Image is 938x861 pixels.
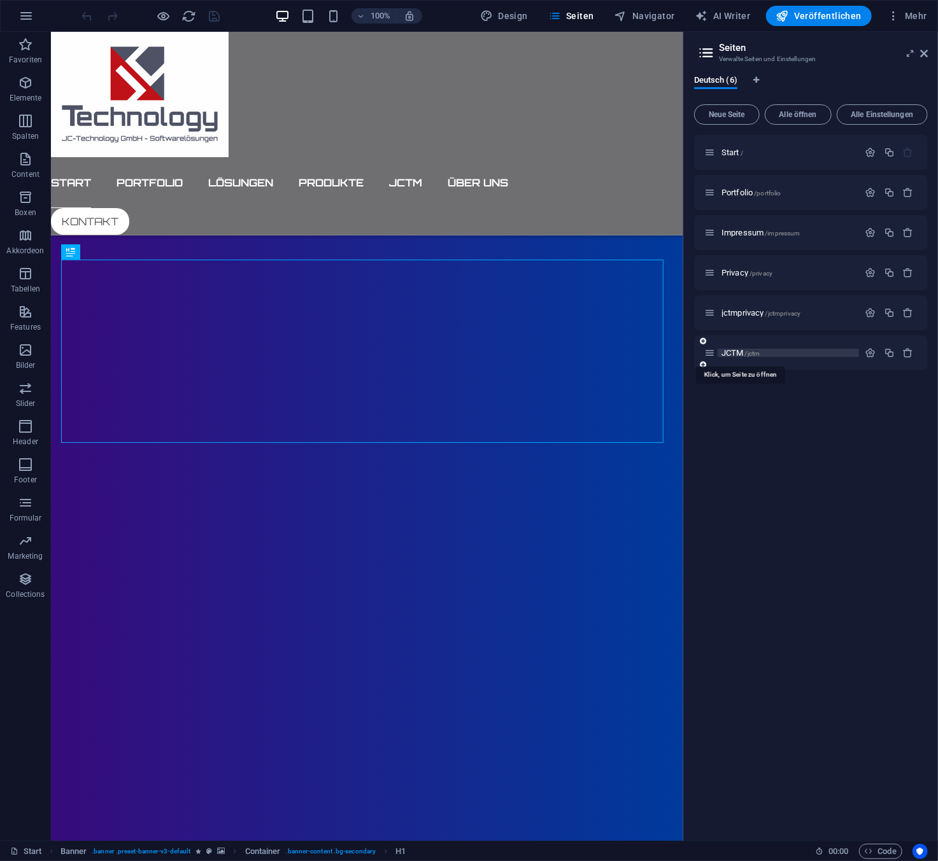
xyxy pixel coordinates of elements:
span: 00 00 [828,844,848,859]
span: Klick zum Auswählen. Doppelklick zum Bearbeiten [395,844,406,859]
i: Element verfügt über einen Hintergrund [217,848,225,855]
p: Content [11,169,39,179]
div: Impressum/impressum [718,228,859,237]
span: : [837,846,839,856]
a: Klick, um Auswahl aufzuheben. Doppelklick öffnet Seitenverwaltung [10,844,42,859]
div: Privacy/privacy [718,269,859,277]
p: Spalten [12,131,39,141]
p: Slider [16,398,36,409]
button: Usercentrics [913,844,928,859]
span: JCTM [721,348,760,358]
p: Header [13,437,38,447]
button: Navigator [609,6,680,26]
span: /jctm [745,350,760,357]
span: /impressum [765,230,800,237]
div: Duplizieren [884,347,895,358]
div: jctmprivacy/jctmprivacy [718,309,859,317]
h3: Verwalte Seiten und Einstellungen [719,53,902,65]
p: Elemente [10,93,42,103]
button: Code [859,844,902,859]
span: Mehr [887,10,927,22]
button: Neue Seite [694,104,760,125]
div: Duplizieren [884,307,895,318]
button: AI Writer [690,6,756,26]
div: Einstellungen [865,267,876,278]
div: Einstellungen [865,187,876,198]
i: Seite neu laden [182,9,197,24]
i: Element enthält eine Animation [195,848,201,855]
p: Collections [6,589,45,599]
span: Neue Seite [700,111,754,118]
div: Sprachen-Tabs [694,75,928,99]
div: Einstellungen [865,307,876,318]
p: Favoriten [9,55,42,65]
div: Design (Strg+Alt+Y) [475,6,533,26]
div: Einstellungen [865,347,876,358]
h6: Session-Zeit [815,844,849,859]
button: Mehr [882,6,932,26]
span: /jctmprivacy [765,310,801,317]
span: Code [865,844,897,859]
p: Formular [10,513,42,523]
button: Design [475,6,533,26]
span: / [741,150,743,157]
h2: Seiten [719,42,928,53]
span: /portfolio [754,190,781,197]
span: Klick, um Seite zu öffnen [721,188,781,197]
div: Duplizieren [884,147,895,158]
div: Entfernen [903,267,914,278]
span: Alle öffnen [771,111,826,118]
p: Tabellen [11,284,40,294]
p: Boxen [15,207,36,218]
div: JCTM/jctm [718,349,859,357]
div: Einstellungen [865,227,876,238]
div: Duplizieren [884,267,895,278]
span: . banner-content .bg-secondary [286,844,376,859]
span: Klick zum Auswählen. Doppelklick zum Bearbeiten [60,844,87,859]
div: Portfolio/portfolio [718,188,859,197]
div: Entfernen [903,227,914,238]
span: Klick zum Auswählen. Doppelklick zum Bearbeiten [245,844,281,859]
p: Footer [14,475,37,485]
button: 100% [352,8,397,24]
p: Akkordeon [6,246,44,256]
i: Dieses Element ist ein anpassbares Preset [206,848,212,855]
nav: breadcrumb [60,844,406,859]
div: Einstellungen [865,147,876,158]
span: Veröffentlichen [776,10,862,22]
div: Duplizieren [884,187,895,198]
span: AI Writer [695,10,751,22]
div: Duplizieren [884,227,895,238]
span: Alle Einstellungen [842,111,922,118]
h6: 100% [371,8,391,24]
span: Klick, um Seite zu öffnen [721,228,800,237]
button: Klicke hier, um den Vorschau-Modus zu verlassen [156,8,171,24]
button: Veröffentlichen [766,6,872,26]
p: Features [10,322,41,332]
div: Entfernen [903,307,914,318]
span: Design [480,10,528,22]
div: Start/ [718,148,859,157]
span: /privacy [750,270,772,277]
span: Seiten [548,10,594,22]
p: Marketing [8,551,43,561]
span: Klick, um Seite zu öffnen [721,308,800,318]
button: Alle öffnen [765,104,832,125]
p: Bilder [16,360,36,370]
span: Navigator [615,10,675,22]
i: Bei Größenänderung Zoomstufe automatisch an das gewählte Gerät anpassen. [404,10,415,22]
div: Entfernen [903,347,914,358]
button: Seiten [543,6,599,26]
span: Klick, um Seite zu öffnen [721,148,743,157]
div: Entfernen [903,187,914,198]
button: Alle Einstellungen [837,104,928,125]
div: Die Startseite kann nicht gelöscht werden [903,147,914,158]
span: Deutsch (6) [694,73,737,90]
button: reload [181,8,197,24]
span: Klick, um Seite zu öffnen [721,268,772,277]
span: . banner .preset-banner-v3-default [92,844,190,859]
